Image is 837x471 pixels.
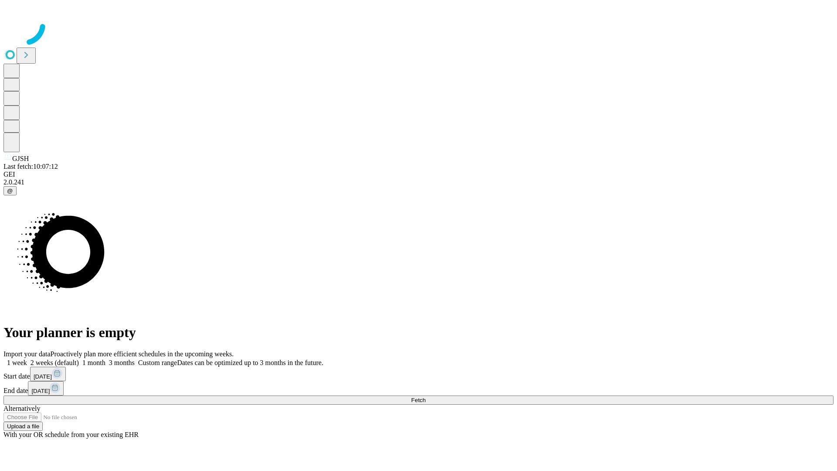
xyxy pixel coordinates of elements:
[7,188,13,194] span: @
[109,359,135,366] span: 3 months
[3,163,58,170] span: Last fetch: 10:07:12
[34,373,52,380] span: [DATE]
[3,186,17,195] button: @
[3,381,834,396] div: End date
[7,359,27,366] span: 1 week
[30,367,66,381] button: [DATE]
[177,359,323,366] span: Dates can be optimized up to 3 months in the future.
[411,397,425,403] span: Fetch
[31,388,50,394] span: [DATE]
[3,178,834,186] div: 2.0.241
[3,367,834,381] div: Start date
[138,359,177,366] span: Custom range
[3,431,139,438] span: With your OR schedule from your existing EHR
[3,171,834,178] div: GEI
[3,422,43,431] button: Upload a file
[28,381,64,396] button: [DATE]
[31,359,79,366] span: 2 weeks (default)
[82,359,105,366] span: 1 month
[3,396,834,405] button: Fetch
[3,324,834,341] h1: Your planner is empty
[3,350,51,358] span: Import your data
[12,155,29,162] span: GJSH
[3,405,40,412] span: Alternatively
[51,350,234,358] span: Proactively plan more efficient schedules in the upcoming weeks.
